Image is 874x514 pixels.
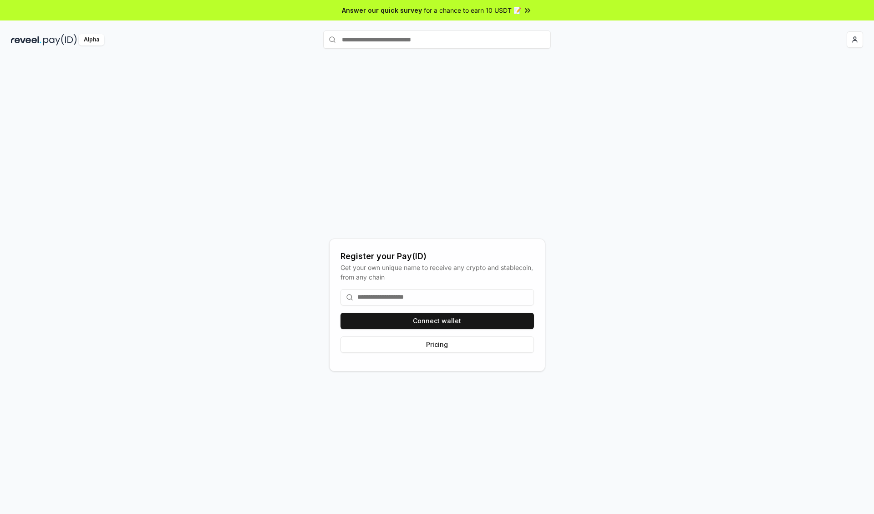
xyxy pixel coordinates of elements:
button: Pricing [340,336,534,353]
span: Answer our quick survey [342,5,422,15]
img: reveel_dark [11,34,41,46]
div: Register your Pay(ID) [340,250,534,263]
div: Alpha [79,34,104,46]
img: pay_id [43,34,77,46]
div: Get your own unique name to receive any crypto and stablecoin, from any chain [340,263,534,282]
button: Connect wallet [340,313,534,329]
span: for a chance to earn 10 USDT 📝 [424,5,521,15]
